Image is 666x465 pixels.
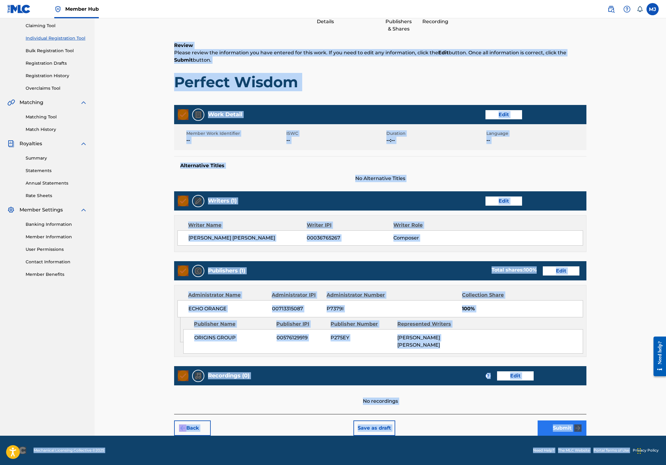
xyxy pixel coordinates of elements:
[605,3,617,15] a: Public Search
[174,49,586,64] p: Please review the information you have entered for this work. If you need to edit any information...
[272,305,322,312] span: 00713315087
[186,130,285,137] span: Member Work Identifier
[80,99,87,106] img: expand
[26,23,87,29] a: Claiming Tool
[188,234,307,242] span: [PERSON_NAME] [PERSON_NAME]
[277,334,326,341] span: 00576129919
[195,111,202,118] img: Work Detail
[393,222,472,229] div: Writer Role
[286,137,385,144] span: --
[20,206,63,214] span: Member Settings
[486,373,491,378] span: ?
[646,3,659,15] div: User Menu
[7,447,26,454] img: logo
[486,130,585,137] span: Language
[7,5,31,13] img: MLC Logo
[174,42,586,49] h6: Review
[179,424,186,432] img: 7ee5dd4eb1f8a8e3ef2f.svg
[397,335,440,348] span: [PERSON_NAME] [PERSON_NAME]
[276,320,326,328] div: Publisher IPI
[383,11,414,33] div: Add Publishers & Shares
[26,85,87,92] a: Overclaims Tool
[636,436,666,465] div: Widget de chat
[462,291,521,299] div: Collection Share
[637,442,641,460] div: Glisser
[195,197,202,205] img: Writers
[558,448,590,453] a: The MLC Website
[26,126,87,133] a: Match History
[80,206,87,214] img: expand
[178,265,188,276] img: Valid
[307,234,393,242] span: 00036765267
[486,137,585,144] span: --
[649,331,666,382] iframe: Resource Center
[195,267,202,275] img: Publishers
[353,420,395,436] button: Save as draft
[637,6,643,12] div: Notifications
[538,420,586,436] button: Submit
[194,334,272,341] span: ORIGINS GROUP
[174,73,586,91] h1: Perfect Wisdom
[623,5,631,13] img: help
[593,448,629,453] a: Portal Terms of Use
[174,175,586,182] span: No Alternative Titles
[178,370,188,381] img: Valid
[188,305,267,312] span: ECHO ORANGE
[188,291,267,299] div: Administrator Name
[26,259,87,265] a: Contact Information
[26,114,87,120] a: Matching Tool
[26,168,87,174] a: Statements
[26,35,87,41] a: Individual Registration Tool
[485,196,522,206] button: Edit
[7,99,15,106] img: Matching
[533,448,554,453] a: Need Help?
[7,140,15,147] img: Royalties
[386,137,485,144] span: --:--
[34,448,104,453] span: Mechanical Licensing Collective © 2025
[331,320,393,328] div: Publisher Number
[80,140,87,147] img: expand
[621,3,633,15] div: Help
[7,206,15,214] img: Member Settings
[54,5,62,13] img: Top Rightsholder
[188,222,307,229] div: Writer Name
[208,197,237,204] h5: Writers (1)
[524,267,537,273] span: 100 %
[178,109,188,120] img: Valid
[26,234,87,240] a: Member Information
[26,48,87,54] a: Bulk Registration Tool
[26,73,87,79] a: Registration History
[636,436,666,465] iframe: Chat Widget
[26,60,87,67] a: Registration Drafts
[327,291,390,299] div: Administrator Number
[180,163,580,169] h5: Alternative Titles
[26,246,87,253] a: User Permissions
[462,305,583,312] span: 100%
[26,180,87,186] a: Annual Statements
[20,140,42,147] span: Royalties
[543,266,579,276] button: Edit
[607,5,615,13] img: search
[208,111,242,118] h5: Work Detail
[307,222,394,229] div: Writer IPI
[286,130,385,137] span: ISWC
[397,320,460,328] div: Represented Writers
[633,448,659,453] a: Privacy Policy
[331,334,393,341] span: P275EY
[186,137,285,144] span: --
[393,234,472,242] span: Composer
[26,193,87,199] a: Rate Sheets
[492,266,537,274] div: Total shares:
[194,320,272,328] div: Publisher Name
[26,155,87,161] a: Summary
[574,424,582,432] img: f7272a7cc735f4ea7f67.svg
[26,221,87,228] a: Banking Information
[20,99,43,106] span: Matching
[178,196,188,206] img: Valid
[386,130,485,137] span: Duration
[174,420,211,436] button: Back
[272,291,322,299] div: Administrator IPI
[438,50,449,56] strong: Edit
[174,385,586,405] div: No recordings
